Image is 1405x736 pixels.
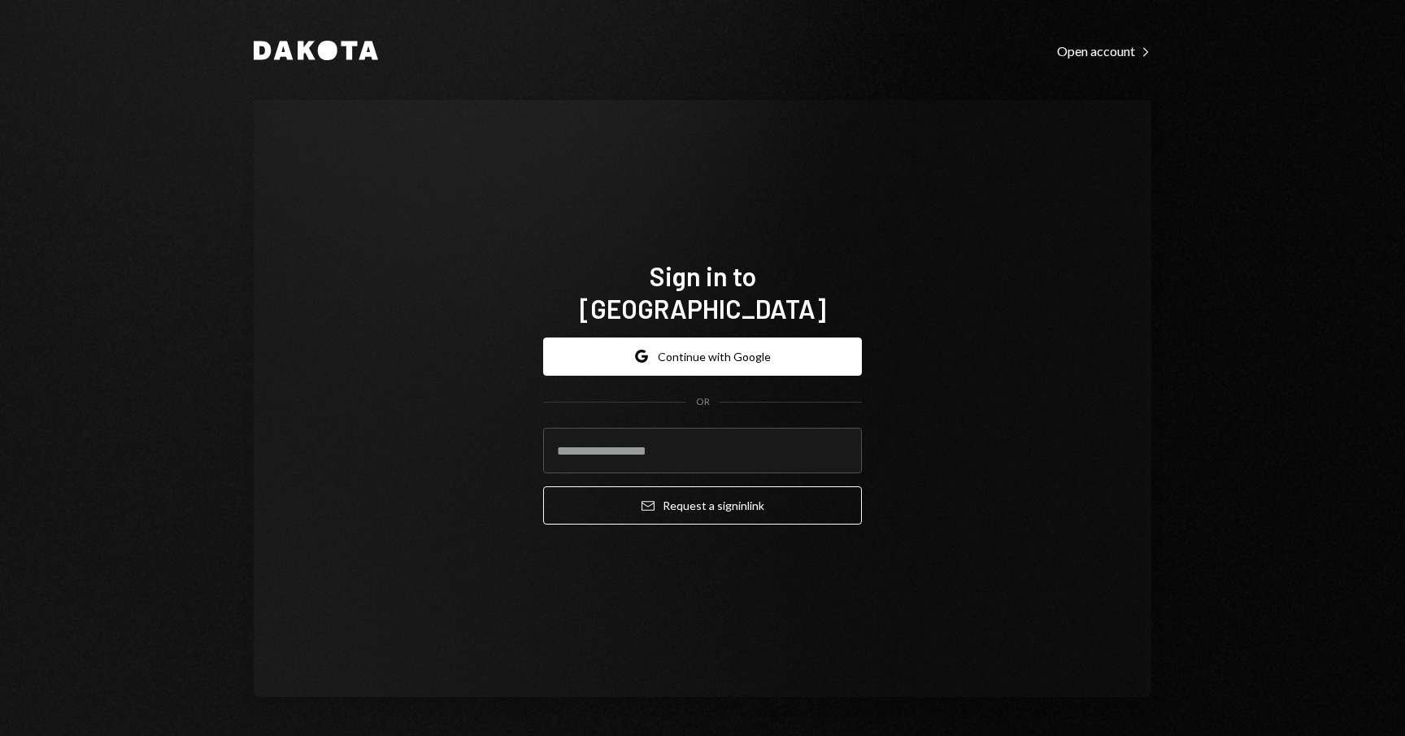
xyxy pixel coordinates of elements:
div: OR [696,395,710,409]
h1: Sign in to [GEOGRAPHIC_DATA] [543,259,862,324]
a: Open account [1057,41,1151,59]
div: Open account [1057,43,1151,59]
button: Continue with Google [543,338,862,376]
button: Request a signinlink [543,486,862,525]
